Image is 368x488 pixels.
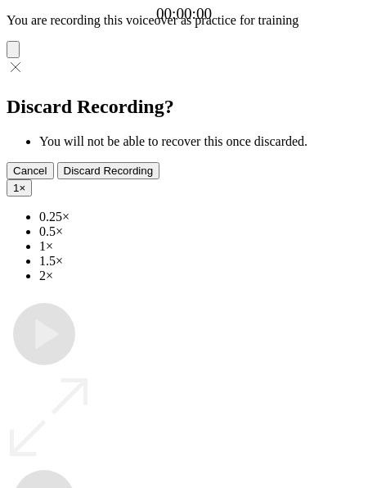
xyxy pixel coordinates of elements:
li: 0.5× [39,224,361,239]
button: Cancel [7,162,54,179]
li: 2× [39,269,361,283]
li: 0.25× [39,210,361,224]
span: 1 [13,182,19,194]
li: 1× [39,239,361,254]
h2: Discard Recording? [7,96,361,118]
li: You will not be able to recover this once discarded. [39,134,361,149]
li: 1.5× [39,254,361,269]
button: 1× [7,179,32,197]
button: Discard Recording [57,162,160,179]
p: You are recording this voiceover as practice for training [7,13,361,28]
a: 00:00:00 [156,5,212,23]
